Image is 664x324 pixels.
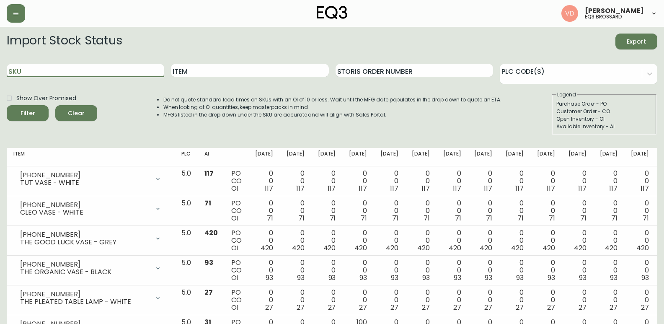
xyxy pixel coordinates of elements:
[255,200,273,222] div: 0 0
[537,200,555,222] div: 0 0
[292,243,305,253] span: 420
[349,170,367,192] div: 0 0
[21,108,35,119] div: Filter
[537,170,555,192] div: 0 0
[622,36,651,47] span: Export
[359,273,367,283] span: 93
[610,273,617,283] span: 93
[511,243,524,253] span: 420
[421,184,430,193] span: 117
[231,213,238,223] span: OI
[380,229,398,252] div: 0 0
[20,171,150,179] div: [PHONE_NUMBER]
[20,238,150,246] div: THE GOOD LUCK VASE - GREY
[265,303,273,312] span: 27
[474,289,492,311] div: 0 0
[204,228,218,238] span: 420
[600,170,618,192] div: 0 0
[163,111,502,119] li: MFGs listed in the drop down under the SKU are accurate and will align with Sales Portal.
[204,258,213,267] span: 93
[380,200,398,222] div: 0 0
[556,91,577,98] legend: Legend
[298,213,305,223] span: 71
[641,303,649,312] span: 27
[163,96,502,104] li: Do not quote standard lead times on SKUs with an OI of 10 or less. Wait until the MFG date popula...
[643,213,649,223] span: 71
[231,259,242,282] div: PO CO
[380,170,398,192] div: 0 0
[349,200,367,222] div: 0 0
[328,303,336,312] span: 27
[556,100,652,108] div: Purchase Order - PO
[561,5,578,22] img: 34cbe8de67806989076631741e6a7c6b
[530,148,562,166] th: [DATE]
[568,170,586,192] div: 0 0
[267,213,273,223] span: 71
[422,303,430,312] span: 27
[7,148,175,166] th: Item
[204,288,213,297] span: 27
[390,303,398,312] span: 27
[631,170,649,192] div: 0 0
[412,259,430,282] div: 0 0
[556,115,652,123] div: Open Inventory - OI
[266,273,273,283] span: 93
[175,196,198,226] td: 5.0
[506,170,524,192] div: 0 0
[255,170,273,192] div: 0 0
[506,229,524,252] div: 0 0
[354,243,367,253] span: 420
[318,229,336,252] div: 0 0
[7,34,122,49] h2: Import Stock Status
[593,148,625,166] th: [DATE]
[499,148,530,166] th: [DATE]
[20,268,150,276] div: THE ORGANIC VASE - BLACK
[485,273,492,283] span: 93
[380,289,398,311] div: 0 0
[204,198,211,208] span: 71
[328,184,336,193] span: 117
[605,243,617,253] span: 420
[287,259,305,282] div: 0 0
[631,259,649,282] div: 0 0
[297,273,305,283] span: 93
[330,213,336,223] span: 71
[547,184,555,193] span: 117
[255,259,273,282] div: 0 0
[287,289,305,311] div: 0 0
[636,243,649,253] span: 420
[412,229,430,252] div: 0 0
[323,243,336,253] span: 420
[317,6,348,19] img: logo
[13,229,168,248] div: [PHONE_NUMBER]THE GOOD LUCK VASE - GREY
[231,243,238,253] span: OI
[484,303,492,312] span: 27
[568,289,586,311] div: 0 0
[641,184,649,193] span: 117
[537,289,555,311] div: 0 0
[454,273,461,283] span: 93
[516,273,524,283] span: 93
[392,213,398,223] span: 71
[20,209,150,216] div: CLEO VASE - WHITE
[517,213,524,223] span: 71
[453,303,461,312] span: 27
[549,213,555,223] span: 71
[361,213,367,223] span: 71
[574,243,586,253] span: 420
[547,303,555,312] span: 27
[20,261,150,268] div: [PHONE_NUMBER]
[7,105,49,121] button: Filter
[568,229,586,252] div: 0 0
[380,259,398,282] div: 0 0
[453,184,461,193] span: 117
[318,200,336,222] div: 0 0
[515,184,524,193] span: 117
[578,184,586,193] span: 117
[175,226,198,256] td: 5.0
[412,289,430,311] div: 0 0
[615,34,657,49] button: Export
[486,213,492,223] span: 71
[318,170,336,192] div: 0 0
[443,289,461,311] div: 0 0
